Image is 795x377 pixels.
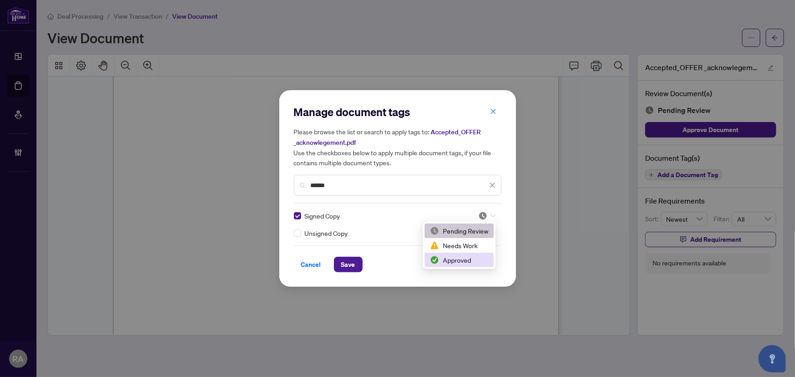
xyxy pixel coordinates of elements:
[478,211,487,220] img: status
[294,127,502,168] h5: Please browse the list or search to apply tags to: Use the checkboxes below to apply multiple doc...
[305,211,340,221] span: Signed Copy
[430,240,488,250] div: Needs Work
[430,255,439,265] img: status
[430,255,488,265] div: Approved
[430,241,439,250] img: status
[341,257,355,272] span: Save
[425,238,494,253] div: Needs Work
[305,228,348,238] span: Unsigned Copy
[334,257,363,272] button: Save
[478,211,496,220] span: Pending Review
[489,182,496,188] span: close
[759,345,786,372] button: Open asap
[430,226,439,235] img: status
[425,224,494,238] div: Pending Review
[430,226,488,236] div: Pending Review
[425,253,494,267] div: Approved
[301,257,321,272] span: Cancel
[294,105,502,119] h2: Manage document tags
[294,257,328,272] button: Cancel
[490,108,497,115] span: close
